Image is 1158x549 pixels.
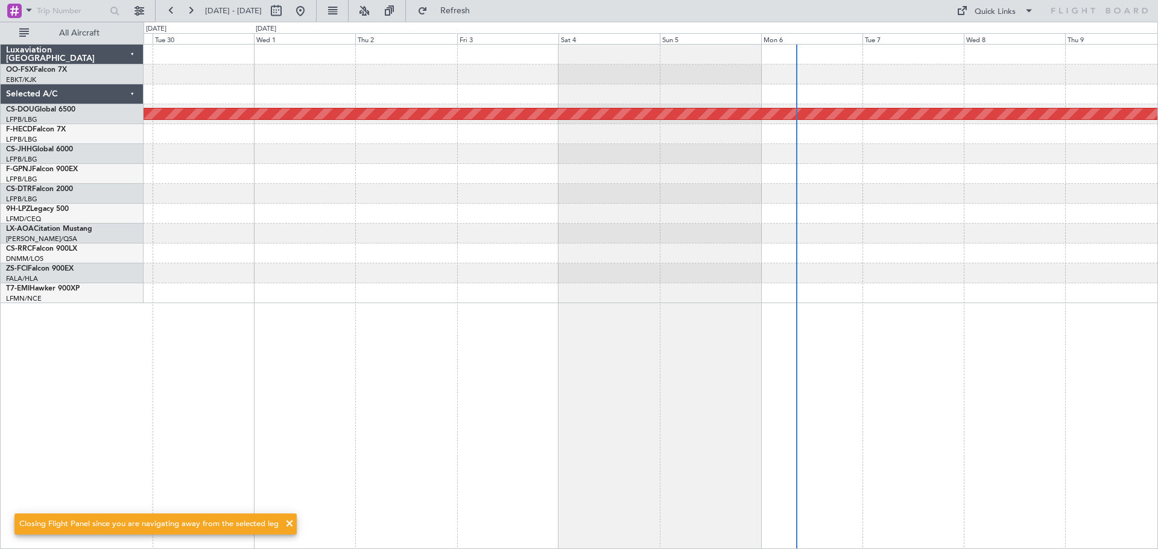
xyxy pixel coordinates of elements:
[6,166,78,173] a: F-GPNJFalcon 900EX
[660,33,761,44] div: Sun 5
[6,166,32,173] span: F-GPNJ
[6,195,37,204] a: LFPB/LBG
[254,33,355,44] div: Wed 1
[146,24,166,34] div: [DATE]
[6,205,30,213] span: 9H-LPZ
[761,33,862,44] div: Mon 6
[6,254,43,263] a: DNMM/LOS
[205,5,262,16] span: [DATE] - [DATE]
[6,146,73,153] a: CS-JHHGlobal 6000
[256,24,276,34] div: [DATE]
[6,186,32,193] span: CS-DTR
[6,294,42,303] a: LFMN/NCE
[6,135,37,144] a: LFPB/LBG
[6,186,73,193] a: CS-DTRFalcon 2000
[975,6,1016,18] div: Quick Links
[6,126,66,133] a: F-HECDFalcon 7X
[6,265,28,272] span: ZS-FCI
[6,245,77,253] a: CS-RRCFalcon 900LX
[6,285,80,292] a: T7-EMIHawker 900XP
[412,1,484,20] button: Refresh
[37,2,106,20] input: Trip Number
[6,75,36,84] a: EBKT/KJK
[31,29,127,37] span: All Aircraft
[6,265,74,272] a: ZS-FCIFalcon 900EX
[6,205,69,213] a: 9H-LPZLegacy 500
[6,274,38,283] a: FALA/HLA
[6,225,92,233] a: LX-AOACitation Mustang
[6,215,41,224] a: LFMD/CEQ
[951,1,1040,20] button: Quick Links
[457,33,558,44] div: Fri 3
[6,126,33,133] span: F-HECD
[6,245,32,253] span: CS-RRC
[430,7,481,15] span: Refresh
[964,33,1065,44] div: Wed 8
[862,33,964,44] div: Tue 7
[6,225,34,233] span: LX-AOA
[6,66,34,74] span: OO-FSX
[6,146,32,153] span: CS-JHH
[6,115,37,124] a: LFPB/LBG
[6,66,67,74] a: OO-FSXFalcon 7X
[6,106,34,113] span: CS-DOU
[6,285,30,292] span: T7-EMI
[6,106,75,113] a: CS-DOUGlobal 6500
[13,24,131,43] button: All Aircraft
[6,175,37,184] a: LFPB/LBG
[355,33,457,44] div: Thu 2
[153,33,254,44] div: Tue 30
[558,33,660,44] div: Sat 4
[6,234,77,243] a: [PERSON_NAME]/QSA
[6,155,37,164] a: LFPB/LBG
[19,518,279,530] div: Closing Flight Panel since you are navigating away from the selected leg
